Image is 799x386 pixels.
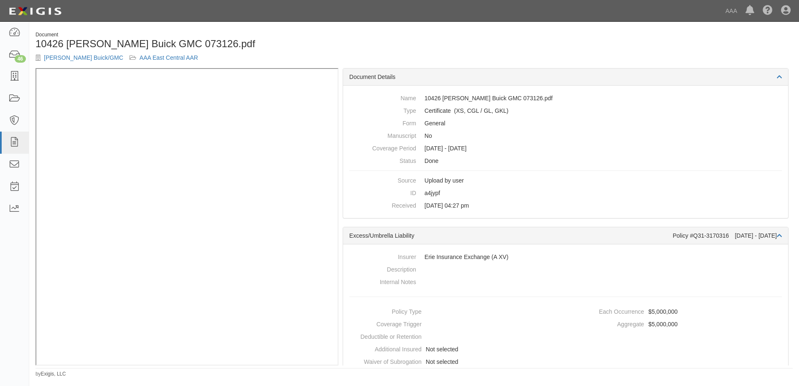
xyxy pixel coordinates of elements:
[349,231,673,240] div: Excess/Umbrella Liability
[36,38,408,49] h1: 10426 [PERSON_NAME] Buick GMC 073126.pdf
[349,251,782,263] dd: Erie Insurance Exchange (A XV)
[763,6,773,16] i: Help Center - Complianz
[721,3,741,19] a: AAA
[140,54,198,61] a: AAA East Central AAR
[44,54,123,61] a: [PERSON_NAME] Buick/GMC
[349,187,782,199] dd: a4jypf
[349,199,782,212] dd: [DATE] 04:27 pm
[349,104,416,115] dt: Type
[349,130,782,142] dd: No
[673,231,782,240] div: Policy #Q31-3170316 [DATE] - [DATE]
[349,117,416,127] dt: Form
[349,117,782,130] dd: General
[349,174,416,185] dt: Source
[349,130,416,140] dt: Manuscript
[346,343,562,356] dd: Not selected
[346,318,422,328] dt: Coverage Trigger
[346,330,422,341] dt: Deductible or Retention
[349,263,416,274] dt: Description
[36,31,408,38] div: Document
[6,4,64,19] img: logo-5460c22ac91f19d4615b14bd174203de0afe785f0fc80cf4dbbc73dc1793850b.png
[346,305,422,316] dt: Policy Type
[349,187,416,197] dt: ID
[346,343,422,353] dt: Additional Insured
[349,155,416,165] dt: Status
[569,318,785,330] dd: $5,000,000
[349,155,782,167] dd: Done
[569,305,785,318] dd: $5,000,000
[349,104,782,117] dd: Excess/Umbrella Liability Commercial General Liability / Garage Liability Garage Keepers Liability
[349,199,416,210] dt: Received
[569,318,644,328] dt: Aggregate
[349,92,416,102] dt: Name
[346,356,422,366] dt: Waiver of Subrogation
[15,55,26,63] div: 46
[349,92,782,104] dd: 10426 [PERSON_NAME] Buick GMC 073126.pdf
[346,356,562,368] dd: Not selected
[349,276,416,286] dt: Internal Notes
[343,69,788,86] div: Document Details
[349,142,782,155] dd: [DATE] - [DATE]
[41,371,66,377] a: Exigis, LLC
[36,371,66,378] small: by
[569,305,644,316] dt: Each Occurrence
[349,251,416,261] dt: Insurer
[349,174,782,187] dd: Upload by user
[349,142,416,152] dt: Coverage Period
